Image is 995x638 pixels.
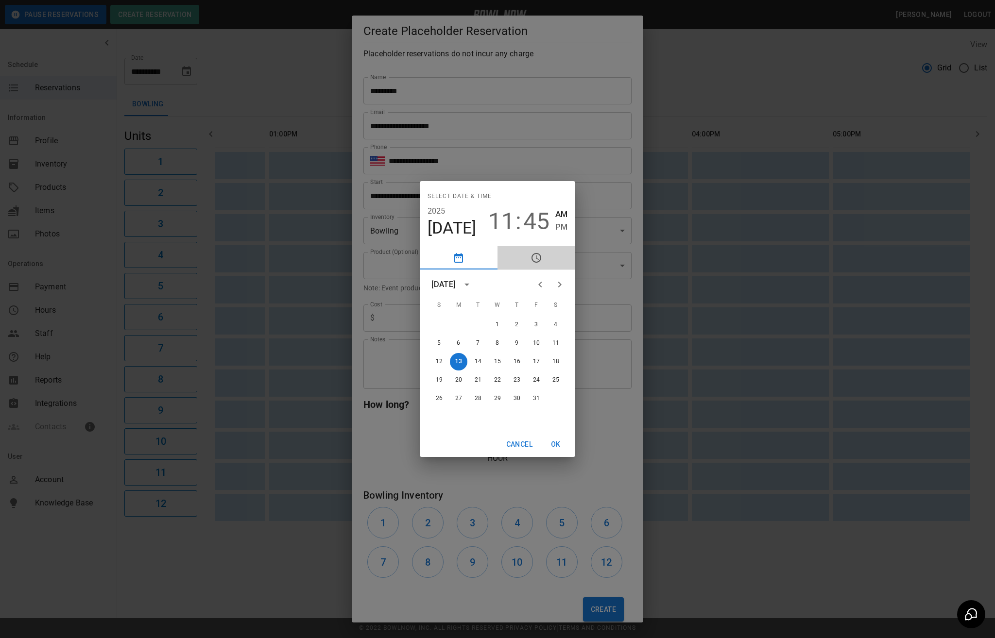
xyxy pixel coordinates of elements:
[528,390,545,407] button: 31
[508,296,526,315] span: Thursday
[508,353,526,370] button: 16
[489,296,506,315] span: Wednesday
[489,335,506,352] button: 8
[450,353,467,370] button: 13
[555,220,567,234] button: PM
[430,371,448,389] button: 19
[450,296,467,315] span: Monday
[528,371,545,389] button: 24
[469,353,487,370] button: 14
[547,371,565,389] button: 25
[540,436,571,453] button: OK
[502,436,536,453] button: Cancel
[469,335,487,352] button: 7
[469,296,487,315] span: Tuesday
[431,279,456,290] div: [DATE]
[547,316,565,334] button: 4
[555,208,567,221] button: AM
[528,296,545,315] span: Friday
[531,275,550,294] button: Previous month
[420,246,497,269] button: pick date
[547,296,565,315] span: Saturday
[428,189,492,204] span: Select date & time
[497,246,575,269] button: pick time
[550,275,569,294] button: Next month
[523,208,549,235] button: 45
[450,335,467,352] button: 6
[489,390,506,407] button: 29
[508,335,526,352] button: 9
[430,296,448,315] span: Sunday
[430,335,448,352] button: 5
[528,335,545,352] button: 10
[508,316,526,334] button: 2
[489,316,506,334] button: 1
[547,353,565,370] button: 18
[430,353,448,370] button: 12
[547,335,565,352] button: 11
[428,204,446,218] button: 2025
[428,218,477,238] button: [DATE]
[469,371,487,389] button: 21
[489,371,506,389] button: 22
[430,390,448,407] button: 26
[508,390,526,407] button: 30
[489,353,506,370] button: 15
[515,208,521,235] span: :
[528,353,545,370] button: 17
[508,371,526,389] button: 23
[469,390,487,407] button: 28
[488,208,515,235] button: 11
[450,390,467,407] button: 27
[450,371,467,389] button: 20
[459,276,475,293] button: calendar view is open, switch to year view
[528,316,545,334] button: 3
